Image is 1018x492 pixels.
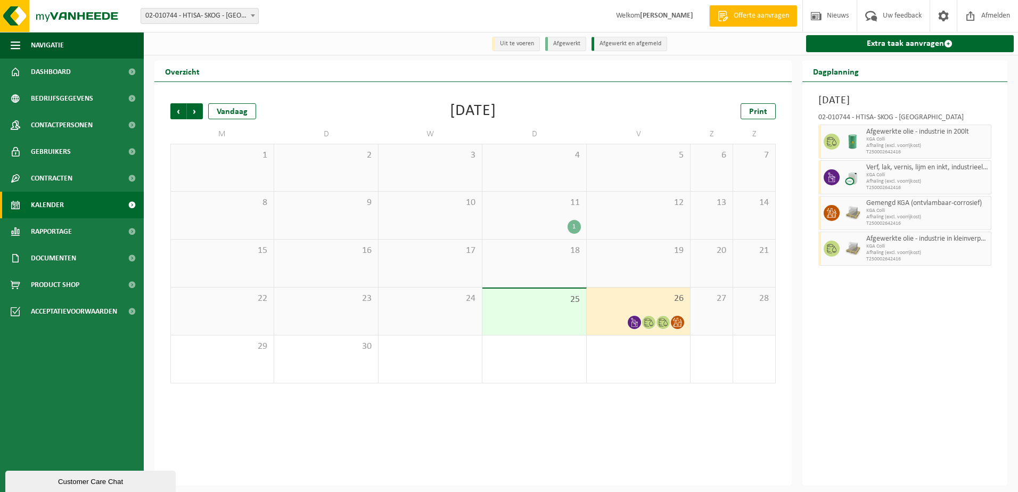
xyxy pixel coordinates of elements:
[845,241,861,257] img: LP-PA-00000-WDN-11
[170,125,274,144] td: M
[738,245,770,257] span: 21
[31,165,72,192] span: Contracten
[176,293,268,305] span: 22
[866,172,989,178] span: KGA Colli
[741,103,776,119] a: Print
[866,143,989,149] span: Afhaling (excl. voorrijkost)
[592,245,685,257] span: 19
[866,214,989,220] span: Afhaling (excl. voorrijkost)
[587,125,691,144] td: V
[488,150,580,161] span: 4
[592,293,685,305] span: 26
[384,293,477,305] span: 24
[170,103,186,119] span: Vorige
[709,5,797,27] a: Offerte aanvragen
[31,112,93,138] span: Contactpersonen
[749,108,767,116] span: Print
[492,37,540,51] li: Uit te voeren
[141,8,259,24] span: 02-010744 - HTISA- SKOG - GENT
[866,136,989,143] span: KGA Colli
[696,245,727,257] span: 20
[280,150,372,161] span: 2
[738,150,770,161] span: 7
[696,150,727,161] span: 6
[845,134,861,150] img: LP-LD-00200-MET-21
[31,192,64,218] span: Kalender
[450,103,496,119] div: [DATE]
[274,125,378,144] td: D
[545,37,586,51] li: Afgewerkt
[384,197,477,209] span: 10
[866,178,989,185] span: Afhaling (excl. voorrijkost)
[154,61,210,81] h2: Overzicht
[818,93,992,109] h3: [DATE]
[384,150,477,161] span: 3
[818,114,992,125] div: 02-010744 - HTISA- SKOG - [GEOGRAPHIC_DATA]
[866,235,989,243] span: Afgewerkte olie - industrie in kleinverpakking
[866,256,989,263] span: T250002642416
[5,469,178,492] iframe: chat widget
[866,250,989,256] span: Afhaling (excl. voorrijkost)
[31,218,72,245] span: Rapportage
[866,149,989,155] span: T250002642416
[187,103,203,119] span: Volgende
[696,293,727,305] span: 27
[866,163,989,172] span: Verf, lak, vernis, lijm en inkt, industrieel in kleinverpakking
[733,125,776,144] td: Z
[592,150,685,161] span: 5
[691,125,733,144] td: Z
[384,245,477,257] span: 17
[31,298,117,325] span: Acceptatievoorwaarden
[31,32,64,59] span: Navigatie
[379,125,482,144] td: W
[806,35,1014,52] a: Extra taak aanvragen
[738,293,770,305] span: 28
[31,59,71,85] span: Dashboard
[802,61,869,81] h2: Dagplanning
[488,245,580,257] span: 18
[31,272,79,298] span: Product Shop
[592,197,685,209] span: 12
[482,125,586,144] td: D
[280,245,372,257] span: 16
[568,220,581,234] div: 1
[176,150,268,161] span: 1
[845,169,861,185] img: LP-LD-CU
[176,197,268,209] span: 8
[176,341,268,352] span: 29
[592,37,667,51] li: Afgewerkt en afgemeld
[280,293,372,305] span: 23
[866,128,989,136] span: Afgewerkte olie - industrie in 200lt
[866,185,989,191] span: T250002642416
[280,341,372,352] span: 30
[176,245,268,257] span: 15
[866,243,989,250] span: KGA Colli
[866,199,989,208] span: Gemengd KGA (ontvlambaar-corrosief)
[280,197,372,209] span: 9
[640,12,693,20] strong: [PERSON_NAME]
[731,11,792,21] span: Offerte aanvragen
[866,208,989,214] span: KGA Colli
[208,103,256,119] div: Vandaag
[845,205,861,221] img: LP-PA-00000-WDN-11
[31,245,76,272] span: Documenten
[141,9,258,23] span: 02-010744 - HTISA- SKOG - GENT
[488,197,580,209] span: 11
[488,294,580,306] span: 25
[31,138,71,165] span: Gebruikers
[738,197,770,209] span: 14
[31,85,93,112] span: Bedrijfsgegevens
[866,220,989,227] span: T250002642416
[696,197,727,209] span: 13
